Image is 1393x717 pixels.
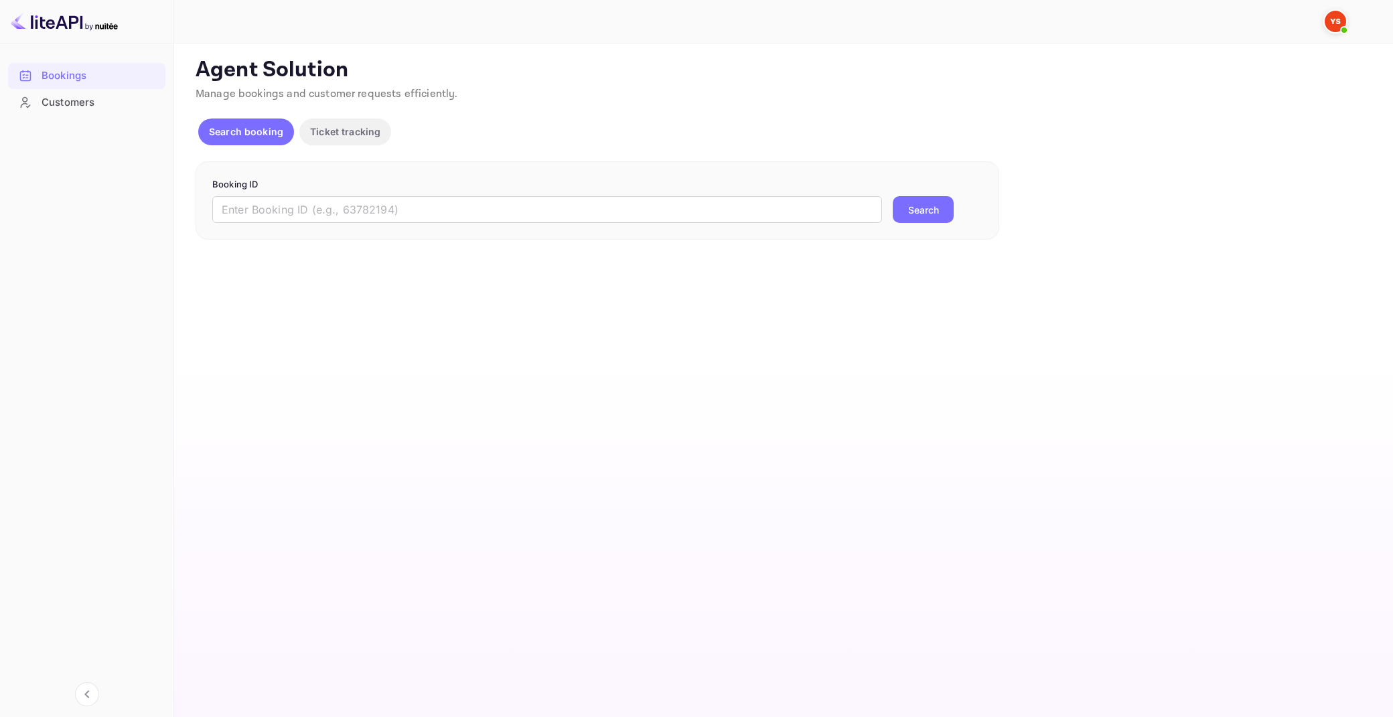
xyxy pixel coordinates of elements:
p: Agent Solution [196,57,1369,84]
div: Bookings [42,68,159,84]
button: Search [893,196,954,223]
p: Ticket tracking [310,125,380,139]
img: Yandex Support [1325,11,1346,32]
button: Collapse navigation [75,682,99,706]
input: Enter Booking ID (e.g., 63782194) [212,196,882,223]
div: Customers [42,95,159,110]
a: Customers [8,90,165,114]
a: Bookings [8,63,165,88]
img: LiteAPI logo [11,11,118,32]
div: Customers [8,90,165,116]
div: Bookings [8,63,165,89]
p: Search booking [209,125,283,139]
p: Booking ID [212,178,982,191]
span: Manage bookings and customer requests efficiently. [196,87,458,101]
